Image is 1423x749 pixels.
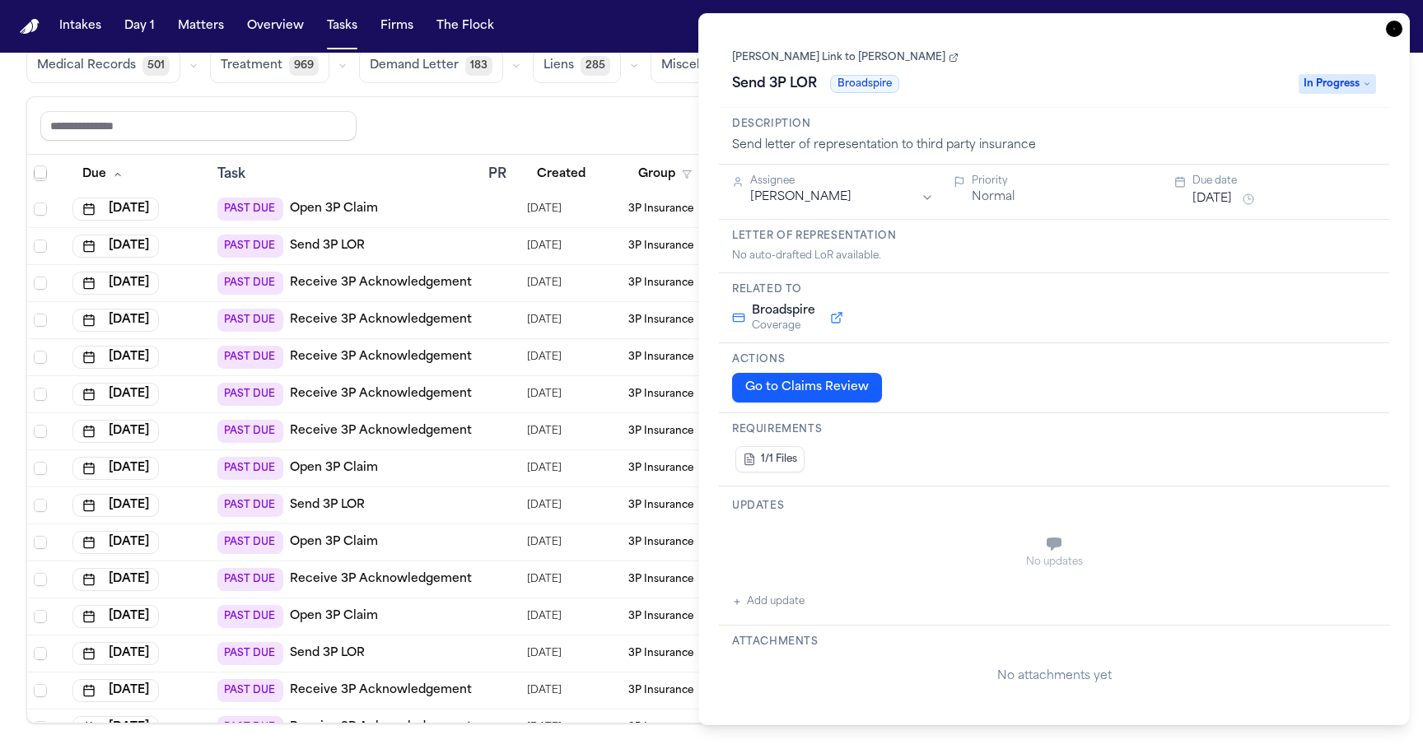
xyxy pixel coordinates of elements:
a: [PERSON_NAME] Link to [PERSON_NAME] [732,51,959,64]
span: 183 [465,56,492,76]
div: Task [217,165,475,184]
div: Priority [972,174,1155,188]
button: Add update [732,592,805,612]
button: Medical Records501 [26,49,180,83]
span: PAST DUE [217,346,283,369]
span: PAST DUE [217,235,283,258]
a: Open 3P Claim [290,460,378,477]
a: Open 3P Claim [290,201,378,217]
button: Go to Claims Review [732,373,882,402]
span: PAST DUE [217,420,283,443]
span: Select row [34,314,47,327]
h3: Updates [732,500,1376,513]
span: Select row [34,277,47,290]
div: No auto-drafted LoR available. [732,249,1376,263]
span: 3P Insurance [628,351,693,364]
button: Demand Letter183 [359,49,503,83]
button: Miscellaneous198 [651,49,790,83]
span: PAST DUE [217,494,283,517]
button: Overview [240,12,310,41]
span: 8/28/2025, 2:48:05 PM [527,309,562,332]
h3: Attachments [732,635,1376,649]
a: Receive 3P Acknowledgement [290,349,472,365]
span: 3P Insurance [628,240,693,253]
span: 3P Insurance [628,647,693,660]
span: Select row [34,647,47,660]
span: Select row [34,351,47,364]
button: [DATE] [72,679,159,702]
button: [DATE] [72,642,159,665]
span: 3P Insurance [628,721,693,734]
span: 3P Insurance [628,610,693,623]
span: 3P Insurance [628,499,693,512]
span: Select row [34,165,47,179]
span: PAST DUE [217,457,283,480]
span: PAST DUE [217,383,283,406]
button: 1/1 Files [735,446,805,472]
span: Select row [34,240,47,253]
span: PAST DUE [217,198,283,221]
button: The Flock [430,12,501,41]
span: 1/1 Files [761,453,797,466]
span: Broadspire [752,303,815,319]
div: No attachments yet [732,668,1376,685]
span: Demand Letter [370,58,459,74]
span: Select row [34,610,47,623]
button: Intakes [53,12,108,41]
a: Day 1 [118,12,161,41]
div: PR [488,165,514,184]
h3: Letter of Representation [732,230,1376,243]
button: Liens285 [533,49,621,83]
button: [DATE] [1192,191,1232,207]
div: Assignee [750,174,934,188]
span: 969 [289,56,319,76]
button: [DATE] [72,383,159,406]
a: Receive 3P Acknowledgement [290,423,472,440]
span: 8/28/2025, 12:50:12 PM [527,679,562,702]
span: Select row [34,202,47,216]
a: Receive 3P Acknowledgement [290,719,472,736]
button: Created [527,160,595,189]
button: [DATE] [72,457,159,480]
button: Tasks [320,12,364,41]
span: Select row [34,388,47,401]
div: No updates [732,556,1376,569]
button: Matters [171,12,231,41]
span: 8/29/2025, 1:43:32 AM [527,198,562,221]
h3: Requirements [732,423,1376,436]
a: Send 3P LOR [290,645,365,662]
h1: Send 3P LOR [725,71,823,97]
button: Normal [972,189,1015,206]
a: Receive 3P Acknowledgement [290,275,472,291]
span: 8/28/2025, 2:49:50 PM [527,531,562,554]
a: Open 3P Claim [290,608,378,625]
span: PAST DUE [217,568,283,591]
button: [DATE] [72,568,159,591]
button: Firms [374,12,420,41]
a: Receive 3P Acknowledgement [290,682,472,699]
span: PAST DUE [217,605,283,628]
button: Group [628,160,702,189]
div: Due date [1192,174,1376,188]
h3: Actions [732,353,1376,366]
span: PAST DUE [217,679,283,702]
span: Coverage [752,319,815,333]
span: PAST DUE [217,309,283,332]
a: Receive 3P Acknowledgement [290,571,472,588]
span: 3P Insurance [628,573,693,586]
span: 8/29/2025, 9:27:10 AM [527,716,562,739]
h3: Description [732,118,1376,131]
span: Treatment [221,58,282,74]
span: 8/29/2025, 1:43:32 AM [527,235,562,258]
span: Select row [34,536,47,549]
span: Select row [34,721,47,734]
a: Send 3P LOR [290,497,365,514]
button: Due [72,160,133,189]
span: Select row [34,462,47,475]
span: 501 [142,56,170,76]
button: [DATE] [72,346,159,369]
span: 8/28/2025, 2:49:50 PM [527,494,562,517]
button: [DATE] [72,235,159,258]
